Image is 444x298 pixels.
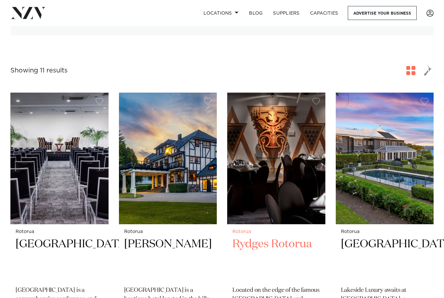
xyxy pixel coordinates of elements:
[305,6,344,20] a: Capacities
[16,237,103,281] h2: [GEOGRAPHIC_DATA]
[198,6,244,20] a: Locations
[341,237,429,281] h2: [GEOGRAPHIC_DATA]
[10,7,46,19] img: nzv-logo.png
[341,230,429,235] small: Rotorua
[232,230,320,235] small: Rotorua
[348,6,417,20] a: Advertise your business
[124,237,212,281] h2: [PERSON_NAME]
[244,6,268,20] a: BLOG
[268,6,305,20] a: SUPPLIERS
[232,237,320,281] h2: Rydges Rotorua
[16,230,103,235] small: Rotorua
[124,230,212,235] small: Rotorua
[10,66,68,76] div: Showing 11 results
